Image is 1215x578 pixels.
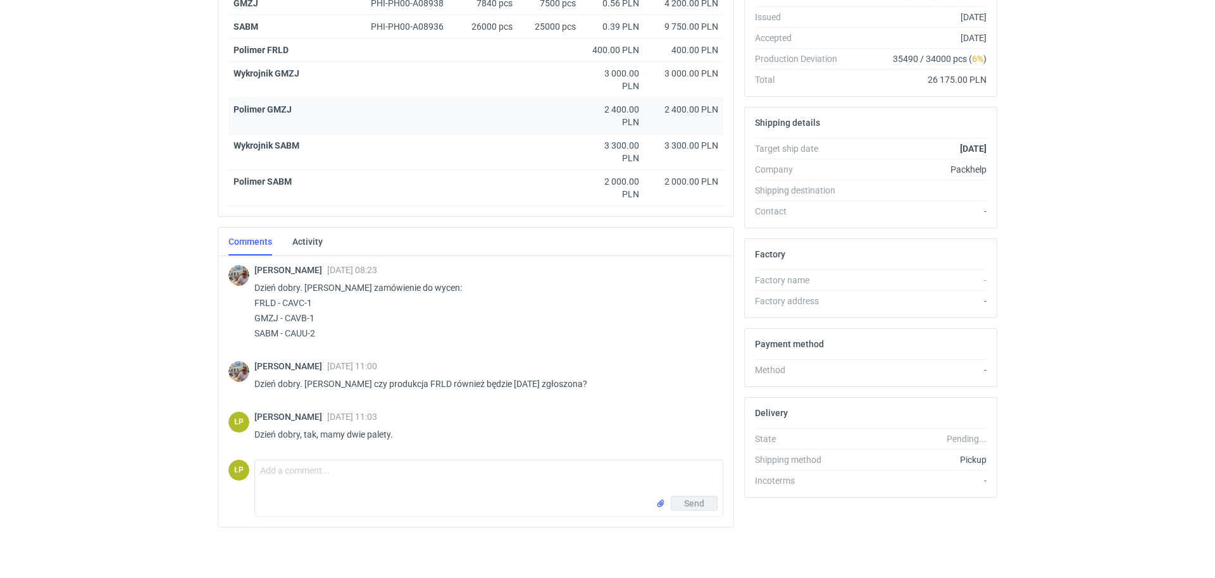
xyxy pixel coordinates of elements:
[755,295,847,307] div: Factory address
[228,265,249,286] img: Michał Palasek
[254,376,713,391] p: Dzień dobry. [PERSON_NAME] czy produkcja FRLD również będzie [DATE] zgłoszona?
[893,52,987,65] span: 35490 / 34000 pcs ( )
[755,184,847,197] div: Shipping destination
[755,11,847,23] div: Issued
[755,32,847,44] div: Accepted
[755,433,847,445] div: State
[234,68,299,78] strong: Wykrojnik GMZJ
[847,274,987,286] div: -
[649,175,718,188] div: 2 000.00 PLN
[649,139,718,152] div: 3 300.00 PLN
[755,453,847,466] div: Shipping method
[371,20,456,33] div: PHI-PH00-A08936
[847,73,987,86] div: 26 175.00 PLN
[228,460,249,481] figcaption: ŁP
[228,412,249,433] div: Łukasz Postawa
[755,274,847,286] div: Factory name
[586,67,639,92] div: 3 000.00 PLN
[684,499,704,508] span: Send
[960,144,987,154] strong: [DATE]
[254,265,327,275] span: [PERSON_NAME]
[755,249,785,259] h2: Factory
[649,44,718,56] div: 400.00 PLN
[847,474,987,487] div: -
[755,73,847,86] div: Total
[755,474,847,487] div: Incoterms
[234,104,292,114] strong: Polimer GMZJ
[755,205,847,218] div: Contact
[586,139,639,164] div: 3 300.00 PLN
[586,103,639,128] div: 2 400.00 PLN
[847,364,987,376] div: -
[847,205,987,218] div: -
[847,453,987,466] div: Pickup
[292,228,323,255] a: Activity
[755,364,847,376] div: Method
[755,408,788,418] h2: Delivery
[327,412,377,422] span: [DATE] 11:03
[228,460,249,481] div: Łukasz Postawa
[755,52,847,65] div: Production Deviation
[847,11,987,23] div: [DATE]
[649,67,718,80] div: 3 000.00 PLN
[755,142,847,155] div: Target ship date
[234,176,292,187] strong: Polimer SABM
[254,427,713,442] p: Dzień dobry, tak, mamy dwie palety.
[649,103,718,116] div: 2 400.00 PLN
[234,22,258,32] a: SABM
[586,175,639,200] div: 2 000.00 PLN
[586,20,639,33] div: 0.39 PLN
[461,15,518,39] div: 26000 pcs
[755,339,824,349] h2: Payment method
[586,44,639,56] div: 400.00 PLN
[234,45,289,55] strong: Polimer FRLD
[847,163,987,176] div: Packhelp
[254,412,327,422] span: [PERSON_NAME]
[671,496,718,511] button: Send
[755,163,847,176] div: Company
[649,20,718,33] div: 9 750.00 PLN
[254,361,327,371] span: [PERSON_NAME]
[947,434,987,444] em: Pending...
[234,140,299,151] strong: Wykrojnik SABM
[228,412,249,433] figcaption: ŁP
[254,280,713,341] p: Dzień dobry. [PERSON_NAME] zamówienie do wycen: FRLD - CAVC-1 GMZJ - CAVB-1 SABM - CAUU-2
[327,361,377,371] span: [DATE] 11:00
[228,361,249,382] img: Michał Palasek
[847,32,987,44] div: [DATE]
[755,118,820,128] h2: Shipping details
[847,295,987,307] div: -
[327,265,377,275] span: [DATE] 08:23
[972,54,983,64] span: 6%
[228,228,272,255] a: Comments
[518,15,581,39] div: 25000 pcs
